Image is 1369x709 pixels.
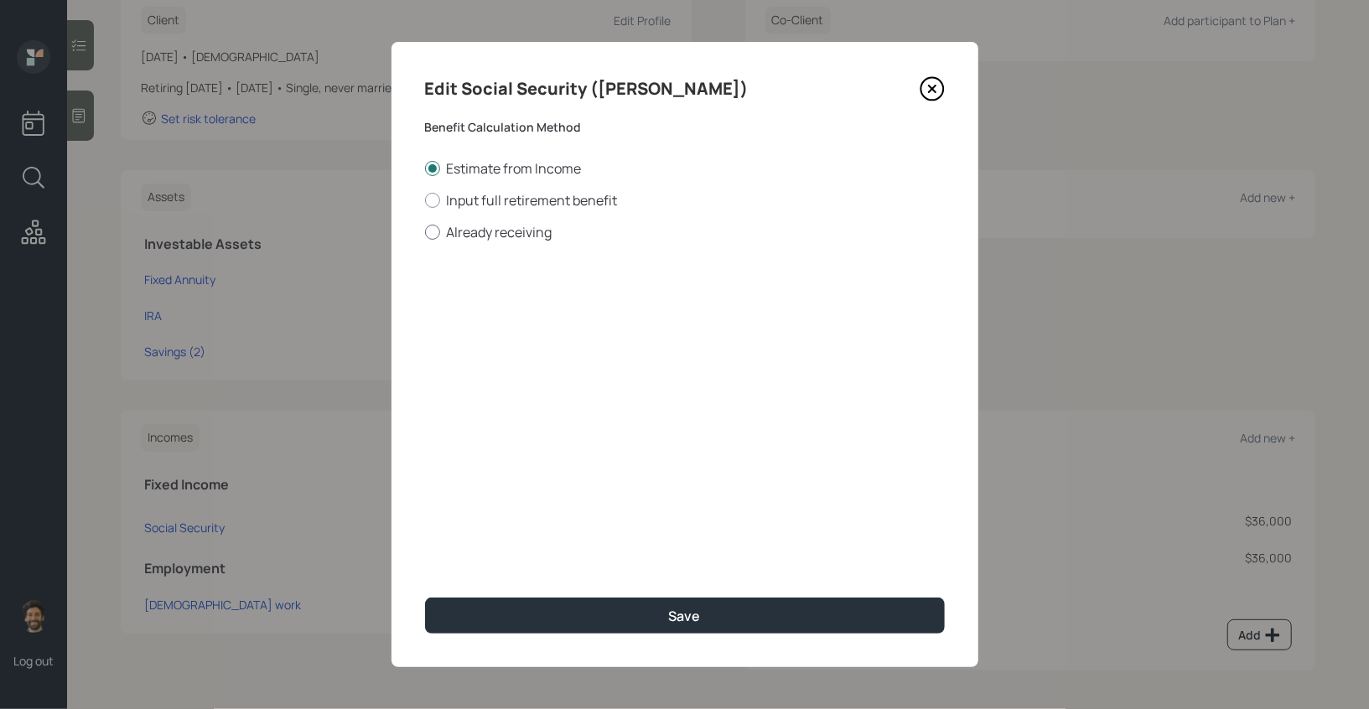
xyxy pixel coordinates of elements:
label: Benefit Calculation Method [425,119,945,136]
h4: Edit Social Security ([PERSON_NAME]) [425,75,749,102]
label: Estimate from Income [425,159,945,178]
div: Save [669,607,701,625]
label: Input full retirement benefit [425,191,945,210]
label: Already receiving [425,223,945,241]
button: Save [425,598,945,634]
